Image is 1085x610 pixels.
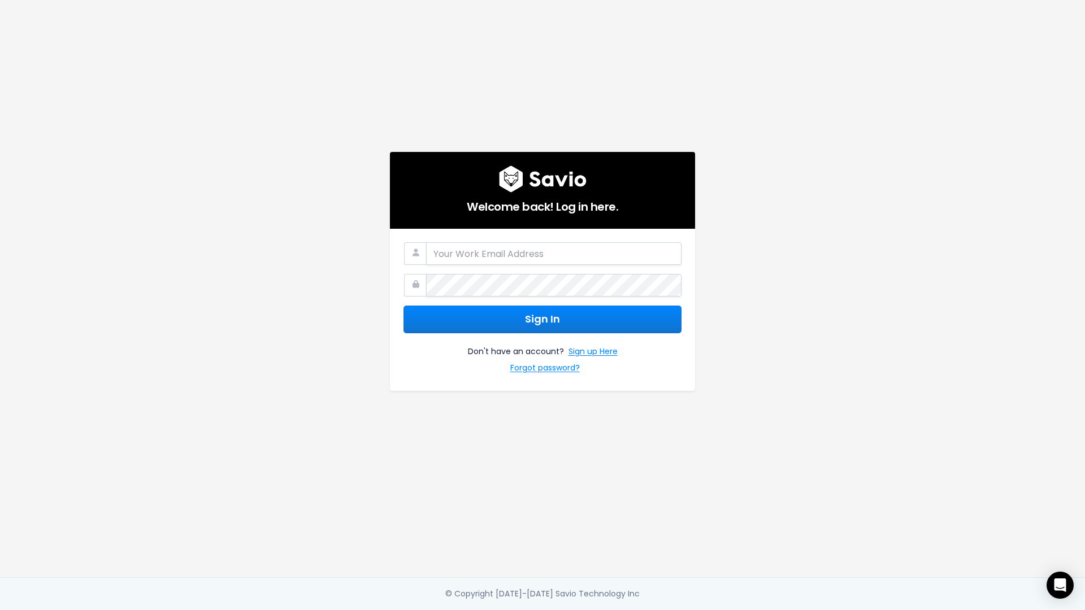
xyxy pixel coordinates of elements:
[426,242,682,265] input: Your Work Email Address
[499,165,587,193] img: logo600x187.a314fd40982d.png
[1047,572,1074,599] div: Open Intercom Messenger
[568,345,618,361] a: Sign up Here
[403,306,682,333] button: Sign In
[403,193,682,215] h5: Welcome back! Log in here.
[510,361,580,377] a: Forgot password?
[403,333,682,377] div: Don't have an account?
[445,587,640,601] div: © Copyright [DATE]-[DATE] Savio Technology Inc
